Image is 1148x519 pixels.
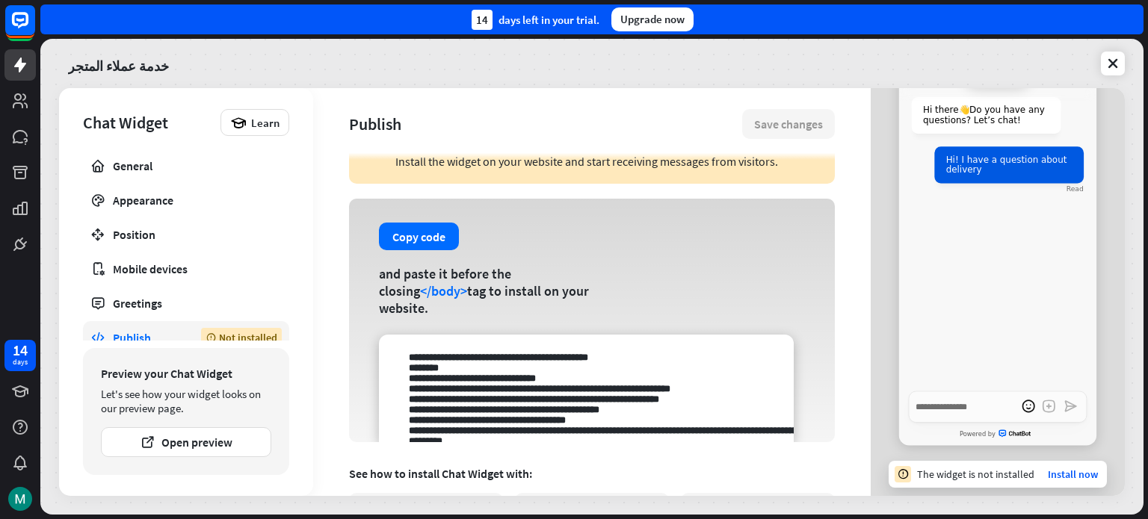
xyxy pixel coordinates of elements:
[4,340,36,371] a: 14 days
[113,227,259,242] div: Position
[1067,184,1084,193] div: Read
[960,431,996,438] span: Powered by
[909,391,1087,423] textarea: Write a message…
[472,10,599,30] div: days left in your trial.
[899,425,1096,444] a: Powered byChatBot
[13,344,28,357] div: 14
[201,328,282,347] div: Not installed
[349,114,742,134] div: Publish
[83,149,289,182] a: General
[113,261,259,276] div: Mobile devices
[113,193,259,208] div: Appearance
[13,357,28,367] div: days
[113,330,179,345] div: Publish
[923,105,1045,125] span: Hi there 👋 Do you have any questions? Let’s chat!
[83,321,289,354] a: Publish Not installed
[12,6,57,51] button: Open LiveChat chat widget
[349,466,835,481] div: See how to install Chat Widget with:
[83,184,289,217] a: Appearance
[68,48,169,79] a: خدمة عملاء المتجر
[83,287,289,320] a: Greetings
[101,427,271,457] button: Open preview
[946,155,1067,175] span: Hi! I have a question about delivery
[1018,397,1038,417] button: open emoji picker
[999,430,1035,438] span: ChatBot
[742,109,835,139] button: Save changes
[611,7,694,31] div: Upgrade now
[472,10,493,30] div: 14
[1061,397,1081,417] button: Send a message
[420,282,467,299] span: </body>
[1039,397,1059,417] button: Add an attachment
[101,366,271,381] div: Preview your Chat Widget
[83,112,213,133] div: Chat Widget
[1048,467,1098,481] a: Install now
[113,158,259,173] div: General
[379,223,459,250] button: Copy code
[113,296,259,311] div: Greetings
[395,154,820,169] div: Install the widget on your website and start receiving messages from visitors.
[251,116,280,130] span: Learn
[83,218,289,251] a: Position
[379,265,599,317] div: and paste it before the closing tag to install on your website.
[101,387,271,415] div: Let's see how your widget looks on our preview page.
[83,252,289,285] a: Mobile devices
[917,467,1034,481] div: The widget is not installed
